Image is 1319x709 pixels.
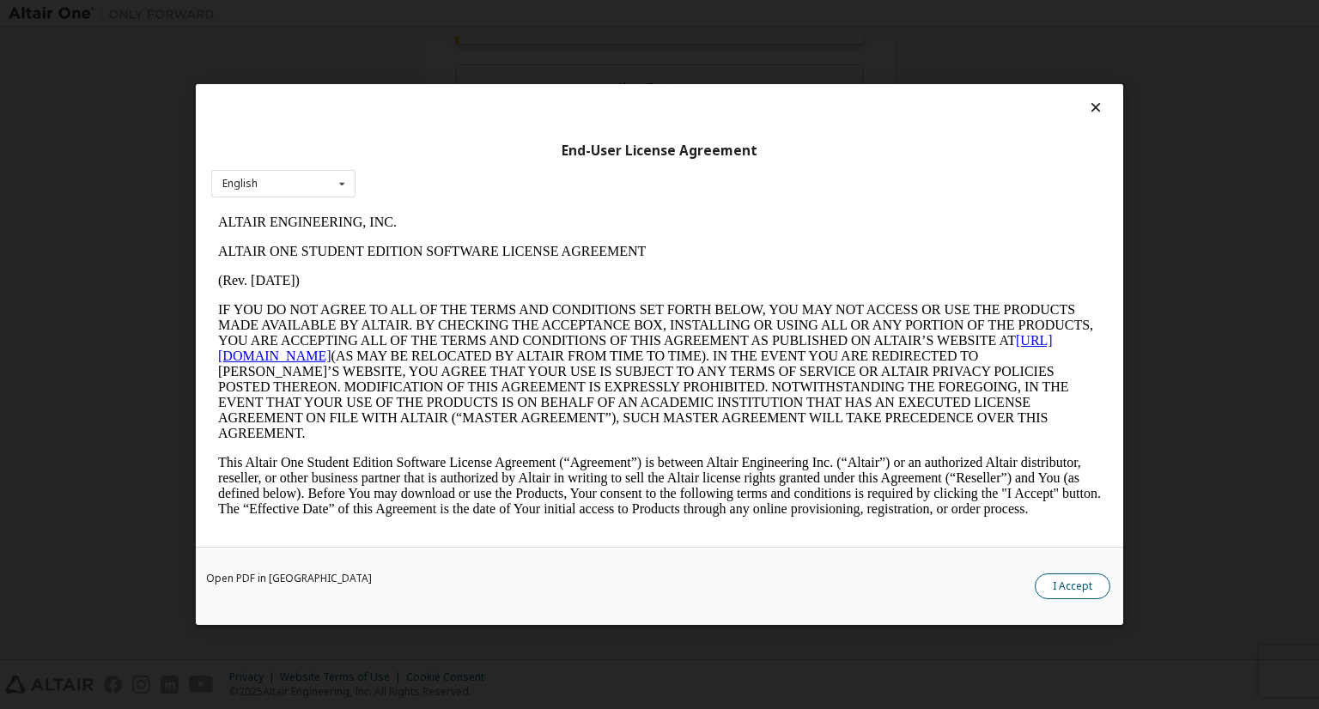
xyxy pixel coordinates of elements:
p: ALTAIR ENGINEERING, INC. [7,7,890,22]
button: I Accept [1035,573,1110,599]
p: This Altair One Student Edition Software License Agreement (“Agreement”) is between Altair Engine... [7,247,890,309]
a: [URL][DOMAIN_NAME] [7,125,842,155]
a: Open PDF in [GEOGRAPHIC_DATA] [206,573,372,584]
div: End-User License Agreement [211,142,1108,160]
p: IF YOU DO NOT AGREE TO ALL OF THE TERMS AND CONDITIONS SET FORTH BELOW, YOU MAY NOT ACCESS OR USE... [7,94,890,233]
p: (Rev. [DATE]) [7,65,890,81]
p: ALTAIR ONE STUDENT EDITION SOFTWARE LICENSE AGREEMENT [7,36,890,52]
div: English [222,179,258,189]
